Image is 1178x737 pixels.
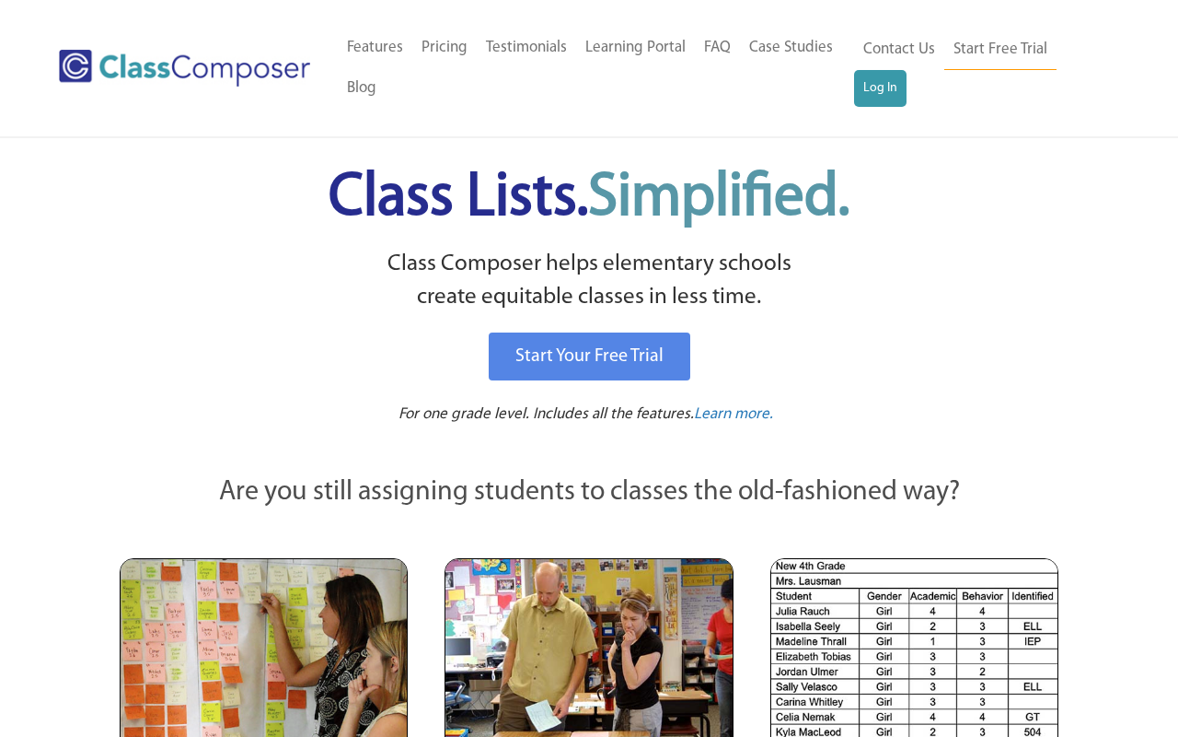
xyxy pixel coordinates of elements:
[59,50,310,87] img: Class Composer
[695,28,740,68] a: FAQ
[576,28,695,68] a: Learning Portal
[694,406,773,422] span: Learn more.
[489,333,690,380] a: Start Your Free Trial
[944,29,1057,71] a: Start Free Trial
[854,29,944,70] a: Contact Us
[694,404,773,427] a: Learn more.
[854,70,907,107] a: Log In
[412,28,477,68] a: Pricing
[329,169,849,228] span: Class Lists.
[398,406,694,422] span: For one grade level. Includes all the features.
[120,473,1058,513] p: Are you still assigning students to classes the old-fashioned way?
[338,68,386,109] a: Blog
[117,248,1061,315] p: Class Composer helps elementary schools create equitable classes in less time.
[338,28,412,68] a: Features
[477,28,576,68] a: Testimonials
[588,169,849,228] span: Simplified.
[338,28,854,109] nav: Header Menu
[854,29,1105,107] nav: Header Menu
[740,28,842,68] a: Case Studies
[515,347,664,366] span: Start Your Free Trial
